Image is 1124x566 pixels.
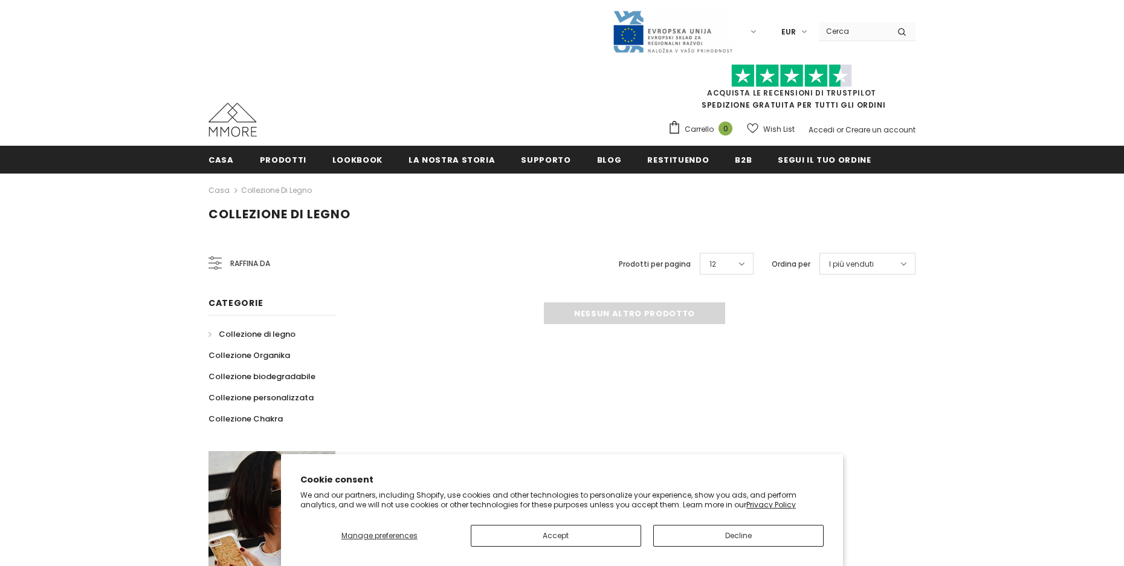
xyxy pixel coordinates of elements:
img: Fidati di Pilot Stars [731,64,852,88]
a: Javni Razpis [612,26,733,36]
a: Collezione Organika [208,345,290,366]
span: Collezione biodegradabile [208,371,315,382]
a: Wish List [747,119,795,140]
a: Collezione di legno [241,185,312,195]
span: Prodotti [260,154,306,166]
img: Casi MMORE [208,103,257,137]
a: Collezione personalizzata [208,387,314,408]
a: Acquista le recensioni di TrustPilot [707,88,876,98]
span: 12 [709,258,716,270]
a: Casa [208,183,230,198]
label: Prodotti per pagina [619,258,691,270]
label: Ordina per [772,258,810,270]
p: We and our partners, including Shopify, use cookies and other technologies to personalize your ex... [300,490,824,509]
span: Raffina da [230,257,270,270]
span: Restituendo [647,154,709,166]
span: La nostra storia [409,154,495,166]
span: supporto [521,154,570,166]
span: Blog [597,154,622,166]
button: Decline [653,525,824,547]
span: Collezione Chakra [208,413,283,424]
span: Categorie [208,297,263,309]
a: Collezione Chakra [208,408,283,429]
span: EUR [781,26,796,38]
a: Collezione di legno [208,324,296,345]
a: Privacy Policy [746,499,796,510]
a: B2B [735,146,752,173]
span: I più venduti [829,258,874,270]
span: Segui il tuo ordine [778,154,871,166]
a: Creare un account [845,125,916,135]
span: or [836,125,844,135]
span: Collezione di legno [208,206,350,223]
h2: Cookie consent [300,473,824,486]
span: Lookbook [332,154,383,166]
span: Carrello [685,123,714,135]
a: Blog [597,146,622,173]
a: Lookbook [332,146,383,173]
span: Collezione di legno [219,328,296,340]
span: Manage preferences [341,530,418,541]
span: Casa [208,154,234,166]
a: Casa [208,146,234,173]
span: Collezione Organika [208,350,290,361]
span: 0 [719,122,732,135]
button: Accept [471,525,641,547]
span: B2B [735,154,752,166]
a: Prodotti [260,146,306,173]
a: Carrello 0 [668,120,738,138]
img: Javni Razpis [612,10,733,54]
span: Wish List [763,123,795,135]
a: La nostra storia [409,146,495,173]
a: Collezione biodegradabile [208,366,315,387]
span: SPEDIZIONE GRATUITA PER TUTTI GLI ORDINI [668,70,916,110]
a: Segui il tuo ordine [778,146,871,173]
a: supporto [521,146,570,173]
a: Restituendo [647,146,709,173]
input: Search Site [819,22,888,40]
a: Accedi [809,125,835,135]
span: Collezione personalizzata [208,392,314,403]
button: Manage preferences [300,525,459,547]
